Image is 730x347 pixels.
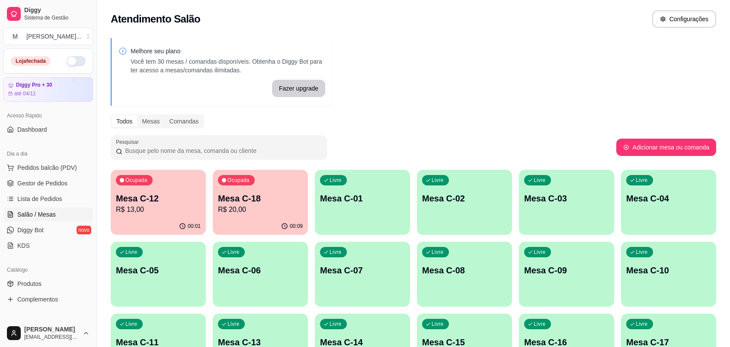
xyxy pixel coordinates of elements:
a: Diggy Botnovo [3,223,93,237]
p: Melhore seu plano [131,47,325,55]
a: Produtos [3,277,93,291]
button: LivreMesa C-02 [417,170,512,235]
div: Acesso Rápido [3,109,93,123]
p: Livre [636,321,648,328]
button: Alterar Status [67,56,86,66]
p: Mesa C-09 [524,264,609,276]
span: Diggy Bot [17,226,44,234]
p: R$ 13,00 [116,204,201,215]
span: [PERSON_NAME] [24,326,79,334]
button: Adicionar mesa ou comanda [616,139,716,156]
div: [PERSON_NAME] ... [26,32,81,41]
a: Salão / Mesas [3,208,93,221]
span: Lista de Pedidos [17,195,62,203]
article: até 04/11 [14,90,36,97]
button: [PERSON_NAME][EMAIL_ADDRESS][DOMAIN_NAME] [3,323,93,344]
button: OcupadaMesa C-18R$ 20,0000:09 [213,170,308,235]
p: Mesa C-04 [626,192,711,204]
button: LivreMesa C-06 [213,242,308,307]
p: Mesa C-01 [320,192,405,204]
button: LivreMesa C-01 [315,170,410,235]
p: Livre [534,249,546,256]
p: Livre [636,249,648,256]
span: KDS [17,241,30,250]
p: Livre [330,321,342,328]
div: Loja fechada [11,56,51,66]
a: Complementos [3,292,93,306]
button: Pedidos balcão (PDV) [3,161,93,175]
label: Pesquisar [116,138,142,146]
span: M [11,32,19,41]
p: Mesa C-10 [626,264,711,276]
span: Pedidos balcão (PDV) [17,163,77,172]
button: LivreMesa C-09 [519,242,614,307]
p: 00:01 [188,223,201,230]
span: Gestor de Pedidos [17,179,67,188]
span: Diggy [24,6,90,14]
p: R$ 20,00 [218,204,303,215]
p: Livre [125,249,138,256]
p: Livre [432,177,444,184]
button: LivreMesa C-10 [621,242,716,307]
button: Select a team [3,28,93,45]
p: Livre [125,321,138,328]
span: Produtos [17,279,42,288]
p: Livre [227,249,240,256]
button: LivreMesa C-08 [417,242,512,307]
button: Configurações [652,10,716,28]
a: DiggySistema de Gestão [3,3,93,24]
a: Gestor de Pedidos [3,176,93,190]
p: Mesa C-08 [422,264,507,276]
p: Mesa C-06 [218,264,303,276]
p: Mesa C-05 [116,264,201,276]
p: Livre [227,321,240,328]
button: Fazer upgrade [272,80,325,97]
p: Livre [636,177,648,184]
p: Mesa C-18 [218,192,303,204]
button: OcupadaMesa C-12R$ 13,0000:01 [111,170,206,235]
article: Diggy Pro + 30 [16,82,52,88]
div: Catálogo [3,263,93,277]
a: Dashboard [3,123,93,136]
p: Livre [330,249,342,256]
button: LivreMesa C-07 [315,242,410,307]
p: Livre [432,249,444,256]
p: Ocupada [227,177,250,184]
p: Livre [534,177,546,184]
p: 00:09 [290,223,303,230]
button: LivreMesa C-03 [519,170,614,235]
a: Lista de Pedidos [3,192,93,206]
div: Todos [112,115,137,127]
span: Salão / Mesas [17,210,56,219]
span: Complementos [17,295,58,304]
div: Comandas [165,115,204,127]
button: LivreMesa C-05 [111,242,206,307]
div: Mesas [137,115,164,127]
a: KDS [3,239,93,253]
p: Livre [432,321,444,328]
p: Mesa C-12 [116,192,201,204]
a: Diggy Pro + 30até 04/11 [3,77,93,102]
h2: Atendimento Salão [111,12,200,26]
p: Ocupada [125,177,147,184]
p: Você tem 30 mesas / comandas disponíveis. Obtenha o Diggy Bot para ter acesso a mesas/comandas il... [131,57,325,75]
p: Livre [534,321,546,328]
span: Sistema de Gestão [24,14,90,21]
p: Mesa C-02 [422,192,507,204]
input: Pesquisar [122,146,322,155]
div: Dia a dia [3,147,93,161]
p: Mesa C-07 [320,264,405,276]
button: LivreMesa C-04 [621,170,716,235]
p: Mesa C-03 [524,192,609,204]
span: [EMAIL_ADDRESS][DOMAIN_NAME] [24,334,79,341]
p: Livre [330,177,342,184]
span: Dashboard [17,125,47,134]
